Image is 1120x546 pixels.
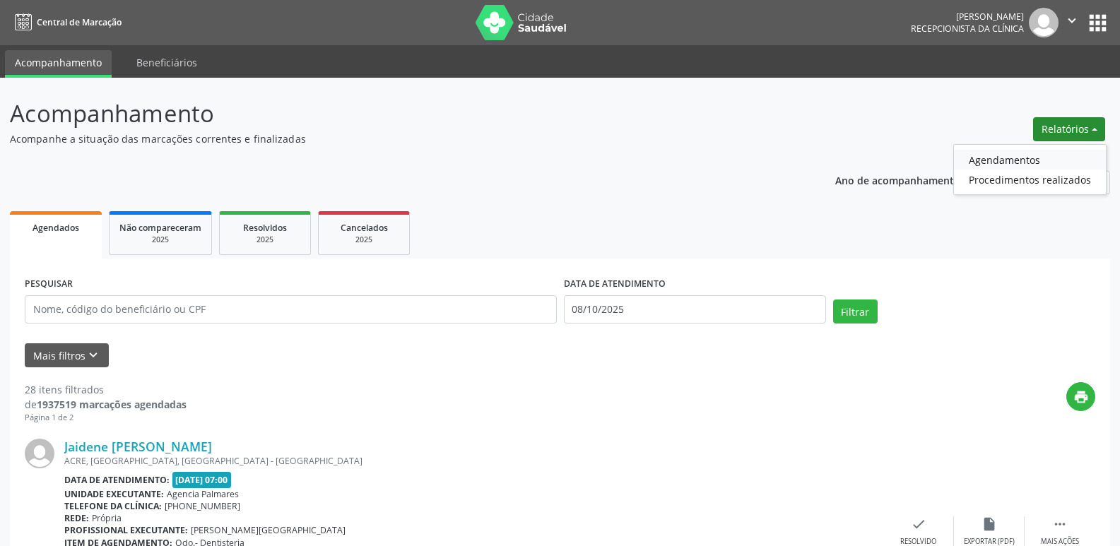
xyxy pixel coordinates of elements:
[835,171,960,189] p: Ano de acompanhamento
[911,23,1024,35] span: Recepcionista da clínica
[172,472,232,488] span: [DATE] 07:00
[564,295,826,324] input: Selecione um intervalo
[341,222,388,234] span: Cancelados
[1085,11,1110,35] button: apps
[86,348,101,363] i: keyboard_arrow_down
[64,455,883,467] div: ACRE, [GEOGRAPHIC_DATA], [GEOGRAPHIC_DATA] - [GEOGRAPHIC_DATA]
[119,222,201,234] span: Não compareceram
[25,397,187,412] div: de
[167,488,239,500] span: Agencia Palmares
[911,516,926,532] i: check
[64,474,170,486] b: Data de atendimento:
[64,500,162,512] b: Telefone da clínica:
[37,398,187,411] strong: 1937519 marcações agendadas
[64,439,212,454] a: Jaidene [PERSON_NAME]
[119,235,201,245] div: 2025
[191,524,346,536] span: [PERSON_NAME][GEOGRAPHIC_DATA]
[1066,382,1095,411] button: print
[10,96,780,131] p: Acompanhamento
[10,11,122,34] a: Central de Marcação
[564,273,666,295] label: DATA DE ATENDIMENTO
[92,512,122,524] span: Própria
[25,273,73,295] label: PESQUISAR
[25,439,54,468] img: img
[64,488,164,500] b: Unidade executante:
[1052,516,1068,532] i: 
[1029,8,1059,37] img: img
[165,500,240,512] span: [PHONE_NUMBER]
[5,50,112,78] a: Acompanhamento
[64,512,89,524] b: Rede:
[25,412,187,424] div: Página 1 de 2
[911,11,1024,23] div: [PERSON_NAME]
[25,343,109,368] button: Mais filtroskeyboard_arrow_down
[1064,13,1080,28] i: 
[954,150,1106,170] a: Agendamentos
[25,382,187,397] div: 28 itens filtrados
[230,235,300,245] div: 2025
[1059,8,1085,37] button: 
[64,524,188,536] b: Profissional executante:
[33,222,79,234] span: Agendados
[25,295,557,324] input: Nome, código do beneficiário ou CPF
[833,299,878,324] button: Filtrar
[982,516,997,532] i: insert_drive_file
[37,16,122,28] span: Central de Marcação
[329,235,399,245] div: 2025
[954,170,1106,189] a: Procedimentos realizados
[1073,389,1089,405] i: print
[1033,117,1105,141] button: Relatórios
[953,144,1107,195] ul: Relatórios
[243,222,287,234] span: Resolvidos
[126,50,207,75] a: Beneficiários
[10,131,780,146] p: Acompanhe a situação das marcações correntes e finalizadas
